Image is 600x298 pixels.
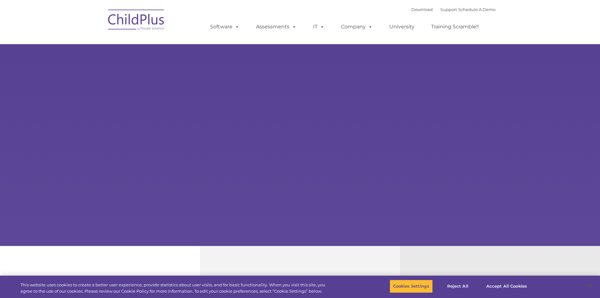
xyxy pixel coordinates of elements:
div: This website uses cookies to create a better user experience, provide statistics about user visit... [20,282,330,294]
img: ChildPlus by Procare Solutions [105,5,168,37]
a: Download [411,7,433,12]
button: Close [583,279,597,293]
a: Support [440,7,457,12]
button: Cookies Settings [390,280,433,293]
a: IT [307,20,331,33]
button: Accept All Cookies [483,280,530,293]
a: Software [204,20,246,33]
a: Assessments [250,20,303,33]
button: Reject All [438,280,477,293]
font: | [411,7,495,12]
a: Company [335,20,379,33]
a: Training Scramble!! [425,20,485,33]
a: University [383,20,421,33]
a: Schedule A Demo [458,7,495,12]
